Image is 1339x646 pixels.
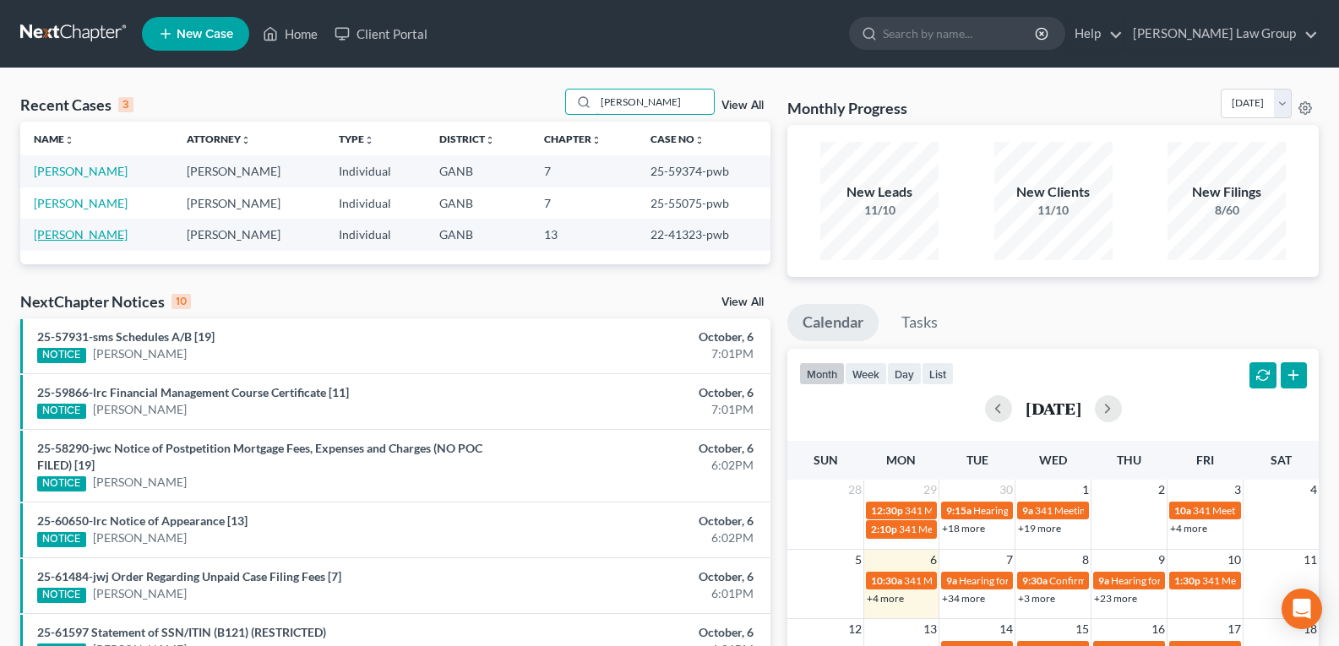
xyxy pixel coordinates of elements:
[942,592,985,605] a: +34 more
[93,401,187,418] a: [PERSON_NAME]
[526,328,754,345] div: October, 6
[904,574,1056,587] span: 341 Meeting for [PERSON_NAME]
[853,550,863,570] span: 5
[994,202,1113,219] div: 11/10
[325,155,426,187] td: Individual
[1094,592,1137,605] a: +23 more
[37,329,215,344] a: 25-57931-sms Schedules A/B [19]
[37,404,86,419] div: NOTICE
[531,155,637,187] td: 7
[637,155,770,187] td: 25-59374-pwb
[1111,574,1332,587] span: Hearing for [PERSON_NAME] & [PERSON_NAME]
[1157,480,1167,500] span: 2
[37,532,86,547] div: NOTICE
[998,480,1015,500] span: 30
[1035,504,1187,517] span: 341 Meeting for [PERSON_NAME]
[787,98,907,118] h3: Monthly Progress
[526,345,754,362] div: 7:01PM
[846,619,863,639] span: 12
[1226,619,1243,639] span: 17
[241,135,251,145] i: unfold_more
[171,294,191,309] div: 10
[845,362,887,385] button: week
[721,100,764,111] a: View All
[871,574,902,587] span: 10:30a
[37,625,326,639] a: 25-61597 Statement of SSN/ITIN (B121) (RESTRICTED)
[37,476,86,491] div: NOTICE
[814,453,838,467] span: Sun
[325,219,426,250] td: Individual
[325,187,426,219] td: Individual
[526,401,754,418] div: 7:01PM
[867,592,904,605] a: +4 more
[93,474,187,491] a: [PERSON_NAME]
[531,187,637,219] td: 7
[846,480,863,500] span: 28
[1282,589,1322,629] div: Open Intercom Messenger
[93,529,187,546] a: [PERSON_NAME]
[899,523,1051,535] span: 341 Meeting for [PERSON_NAME]
[994,182,1113,202] div: New Clients
[526,585,754,602] div: 6:01PM
[1168,182,1286,202] div: New Filings
[1309,480,1319,500] span: 4
[64,135,74,145] i: unfold_more
[173,155,326,187] td: [PERSON_NAME]
[721,296,764,308] a: View All
[886,453,916,467] span: Mon
[946,574,957,587] span: 9a
[1170,522,1207,535] a: +4 more
[820,202,939,219] div: 11/10
[1080,550,1091,570] span: 8
[637,187,770,219] td: 25-55075-pwb
[364,135,374,145] i: unfold_more
[1174,504,1191,517] span: 10a
[37,385,349,399] a: 25-59866-lrc Financial Management Course Certificate [11]
[526,624,754,641] div: October, 6
[1168,202,1286,219] div: 8/60
[1049,574,1332,587] span: Confirmation Hearing for [PERSON_NAME] & [PERSON_NAME]
[905,504,1108,517] span: 341 Meeting for [PERSON_NAME][US_STATE]
[526,568,754,585] div: October, 6
[37,513,248,528] a: 25-60650-lrc Notice of Appearance [13]
[637,219,770,250] td: 22-41323-pwb
[526,440,754,457] div: October, 6
[1117,453,1141,467] span: Thu
[946,504,972,517] span: 9:15a
[820,182,939,202] div: New Leads
[526,457,754,474] div: 6:02PM
[922,362,954,385] button: list
[886,304,953,341] a: Tasks
[871,523,897,535] span: 2:10p
[1157,550,1167,570] span: 9
[922,619,939,639] span: 13
[1074,619,1091,639] span: 15
[526,384,754,401] div: October, 6
[93,585,187,602] a: [PERSON_NAME]
[1196,453,1214,467] span: Fri
[596,90,714,114] input: Search by name...
[1271,453,1292,467] span: Sat
[34,227,128,242] a: [PERSON_NAME]
[1018,592,1055,605] a: +3 more
[326,19,436,49] a: Client Portal
[526,513,754,529] div: October, 6
[1150,619,1167,639] span: 16
[1233,480,1243,500] span: 3
[118,97,133,112] div: 3
[973,504,1105,517] span: Hearing for [PERSON_NAME]
[883,18,1037,49] input: Search by name...
[799,362,845,385] button: month
[173,187,326,219] td: [PERSON_NAME]
[187,133,251,145] a: Attorneyunfold_more
[339,133,374,145] a: Typeunfold_more
[1098,574,1109,587] span: 9a
[1022,574,1048,587] span: 9:30a
[426,219,531,250] td: GANB
[871,504,903,517] span: 12:30p
[922,480,939,500] span: 29
[942,522,985,535] a: +18 more
[20,95,133,115] div: Recent Cases
[426,155,531,187] td: GANB
[20,291,191,312] div: NextChapter Notices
